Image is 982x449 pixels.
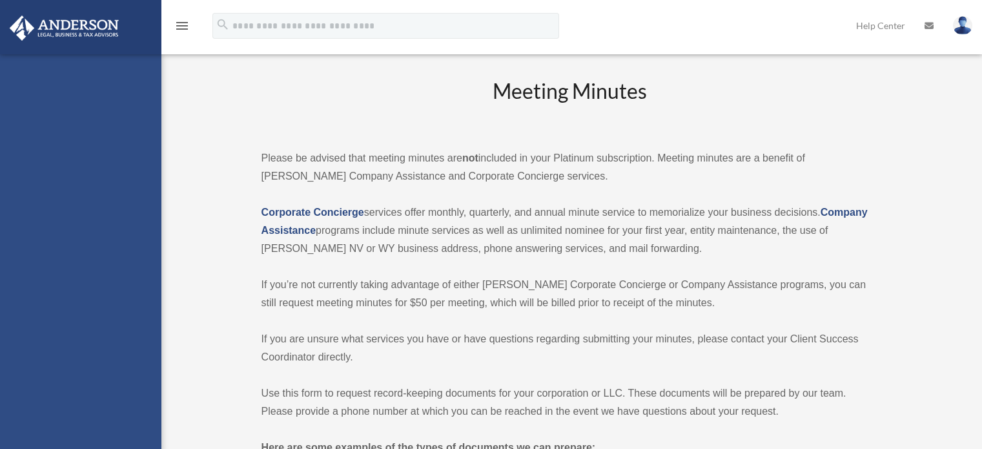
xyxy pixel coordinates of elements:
strong: not [462,152,478,163]
p: If you are unsure what services you have or have questions regarding submitting your minutes, ple... [261,330,879,366]
i: menu [174,18,190,34]
p: If you’re not currently taking advantage of either [PERSON_NAME] Corporate Concierge or Company A... [261,276,879,312]
a: Company Assistance [261,207,868,236]
p: Please be advised that meeting minutes are included in your Platinum subscription. Meeting minute... [261,149,879,185]
p: Use this form to request record-keeping documents for your corporation or LLC. These documents wi... [261,384,879,421]
img: User Pic [953,16,972,35]
img: Anderson Advisors Platinum Portal [6,16,123,41]
h2: Meeting Minutes [261,77,879,131]
p: services offer monthly, quarterly, and annual minute service to memorialize your business decisio... [261,204,879,258]
a: Corporate Concierge [261,207,364,218]
a: menu [174,23,190,34]
i: search [216,17,230,32]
